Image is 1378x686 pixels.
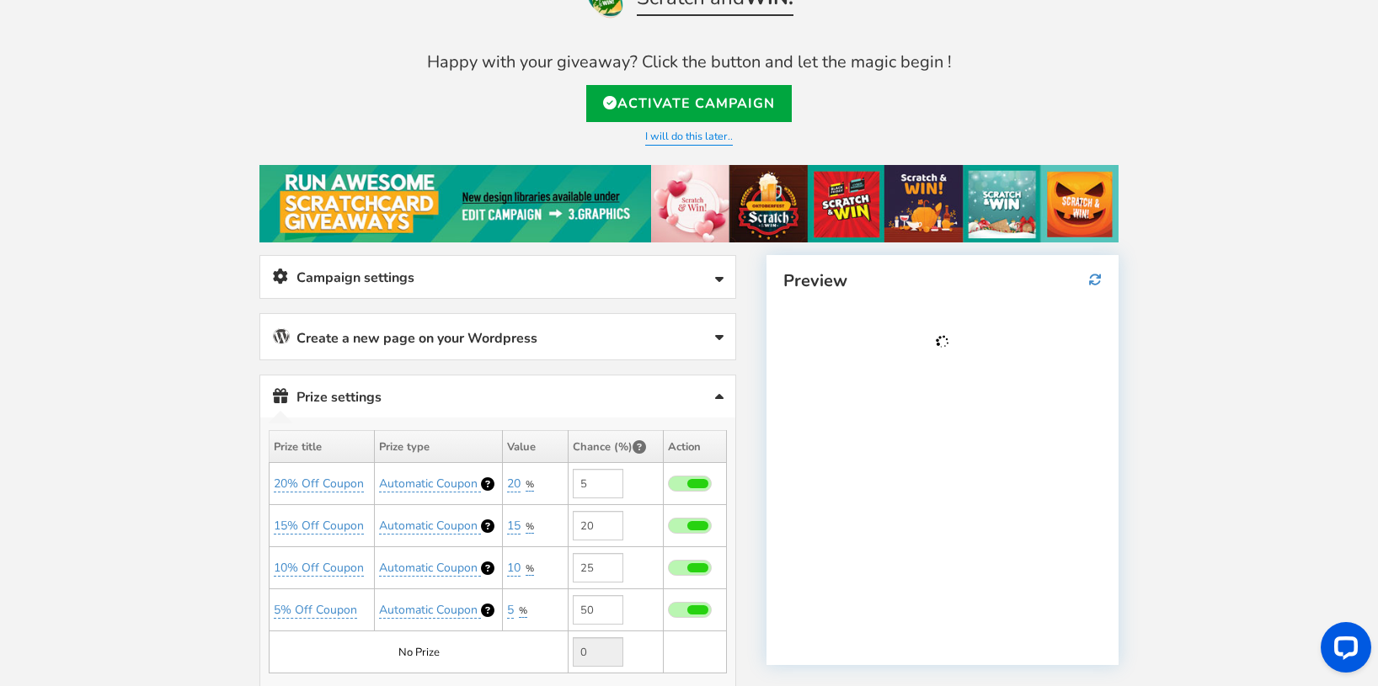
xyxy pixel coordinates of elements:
[379,560,481,577] a: Automatic Coupon
[664,431,727,463] th: Action
[502,431,568,463] th: Value
[379,518,481,534] a: Automatic Coupon
[270,431,375,463] th: Prize title
[270,631,569,673] td: No Prize
[274,602,357,619] a: 5% Off Coupon
[526,520,534,534] a: %
[507,476,521,492] a: 20
[573,637,623,667] input: Value not editable
[569,431,664,463] th: Chance (%)
[519,604,527,617] span: %
[783,272,1102,290] h4: Preview
[586,85,792,122] a: Activate Campaign
[379,518,478,534] span: Automatic Coupon
[274,518,364,534] a: 15% Off Coupon
[379,602,478,618] span: Automatic Coupon
[379,602,481,619] a: Automatic Coupon
[507,560,521,577] a: 10
[379,476,481,492] a: Automatic Coupon
[526,478,534,492] a: %
[526,562,534,576] a: %
[379,560,478,576] span: Automatic Coupon
[259,53,1119,72] h4: Happy with your giveaway? Click the button and let the magic begin !
[374,431,502,463] th: Prize type
[526,520,534,533] span: %
[526,562,534,575] span: %
[260,256,735,299] a: Campaign settings
[1307,615,1378,686] iframe: LiveChat chat widget
[645,129,733,146] a: I will do this later..
[260,375,735,418] a: Prize settings
[274,560,364,577] a: 10% Off Coupon
[379,476,478,492] span: Automatic Coupon
[507,602,514,619] a: 5
[526,478,534,491] span: %
[260,314,735,359] a: Create a new page on your Wordpress
[274,476,364,492] a: 20% Off Coupon
[507,518,521,534] a: 15
[519,604,527,618] a: %
[259,165,1119,242] img: festival-poster-2020.jpg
